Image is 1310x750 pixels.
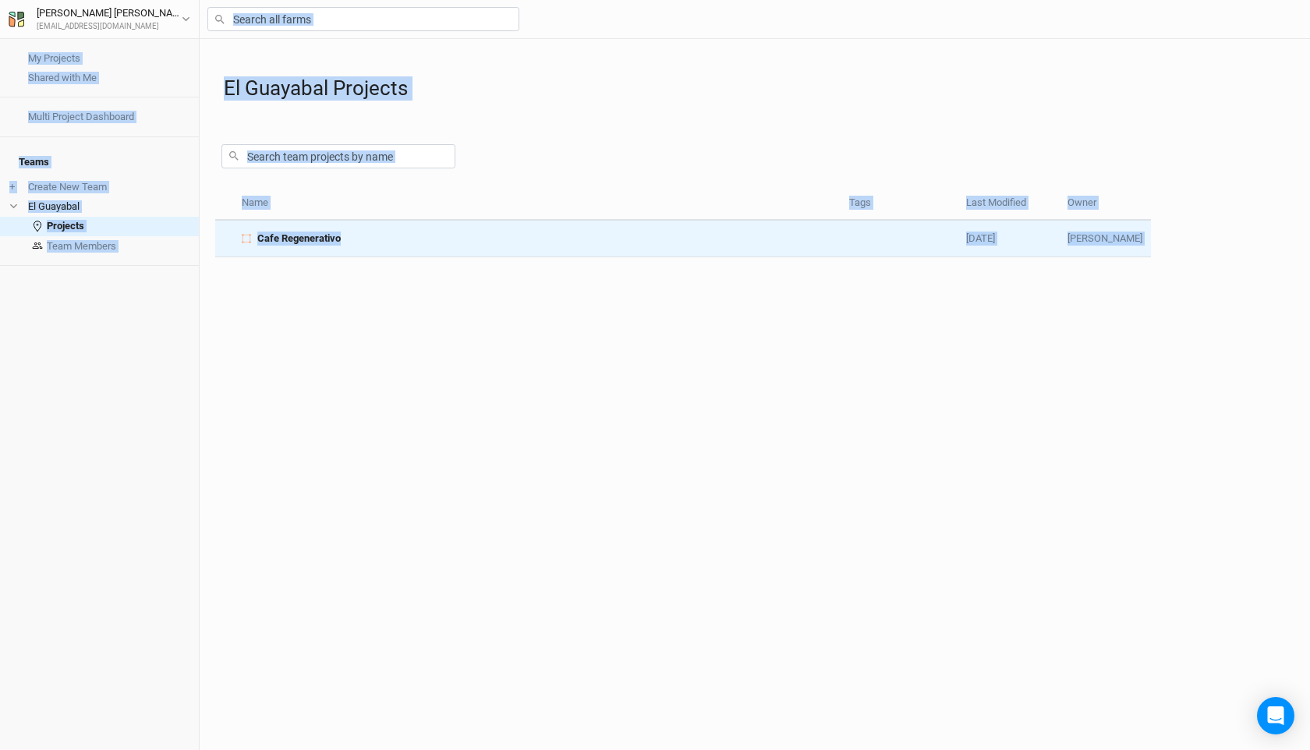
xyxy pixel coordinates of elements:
[966,232,995,244] span: Aug 21, 2025 11:36 AM
[1059,187,1151,221] th: Owner
[1067,232,1142,244] span: gregory@regen.network
[1257,697,1294,734] div: Open Intercom Messenger
[841,187,958,221] th: Tags
[224,76,1294,101] h1: El Guayabal Projects
[9,147,189,178] h4: Teams
[8,5,191,33] button: [PERSON_NAME] [PERSON_NAME][EMAIL_ADDRESS][DOMAIN_NAME]
[958,187,1059,221] th: Last Modified
[232,187,840,221] th: Name
[207,7,519,31] input: Search all farms
[221,144,455,168] input: Search team projects by name
[37,5,182,21] div: [PERSON_NAME] [PERSON_NAME]
[37,21,182,33] div: [EMAIL_ADDRESS][DOMAIN_NAME]
[257,232,341,246] span: Cafe Regenerativo
[9,181,15,193] span: +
